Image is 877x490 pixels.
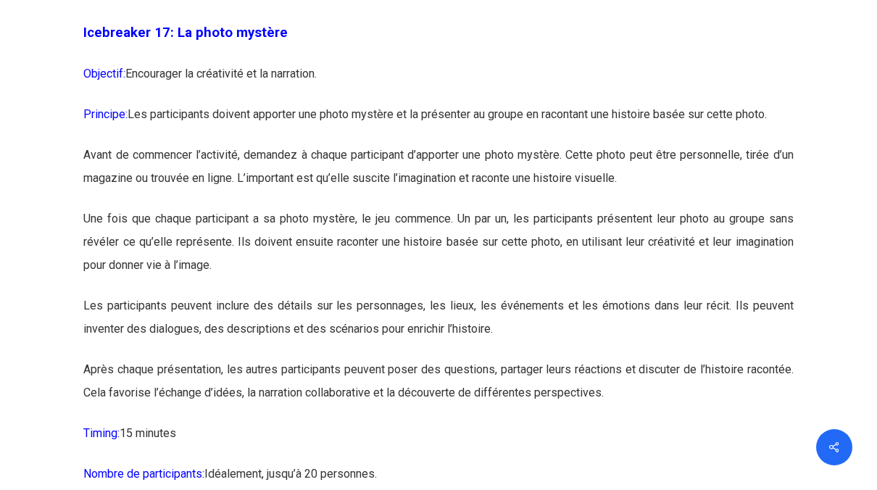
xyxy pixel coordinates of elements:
p: Avant de commencer l’activité, demandez à chaque participant d’apporter une photo mystère. Cette ... [83,144,793,207]
span: Timing: [83,426,120,440]
p: Une fois que chaque participant a sa photo mystère, le jeu commence. Un par un, les participants ... [83,207,793,294]
p: Les participants doivent apporter une photo mystère et la présenter au groupe en racontant une hi... [83,103,793,144]
p: Encourager la créativité et la narration. [83,62,793,103]
span: Objectif: [83,67,125,80]
span: Icebreaker 17: La photo mystère [83,25,288,41]
span: Principe: [83,107,128,121]
p: 15 minutes [83,422,793,462]
span: Nombre de participants: [83,467,204,481]
p: Les participants peuvent inclure des détails sur les personnages, les lieux, les événements et le... [83,294,793,358]
p: Après chaque présentation, les autres participants peuvent poser des questions, partager leurs ré... [83,358,793,422]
